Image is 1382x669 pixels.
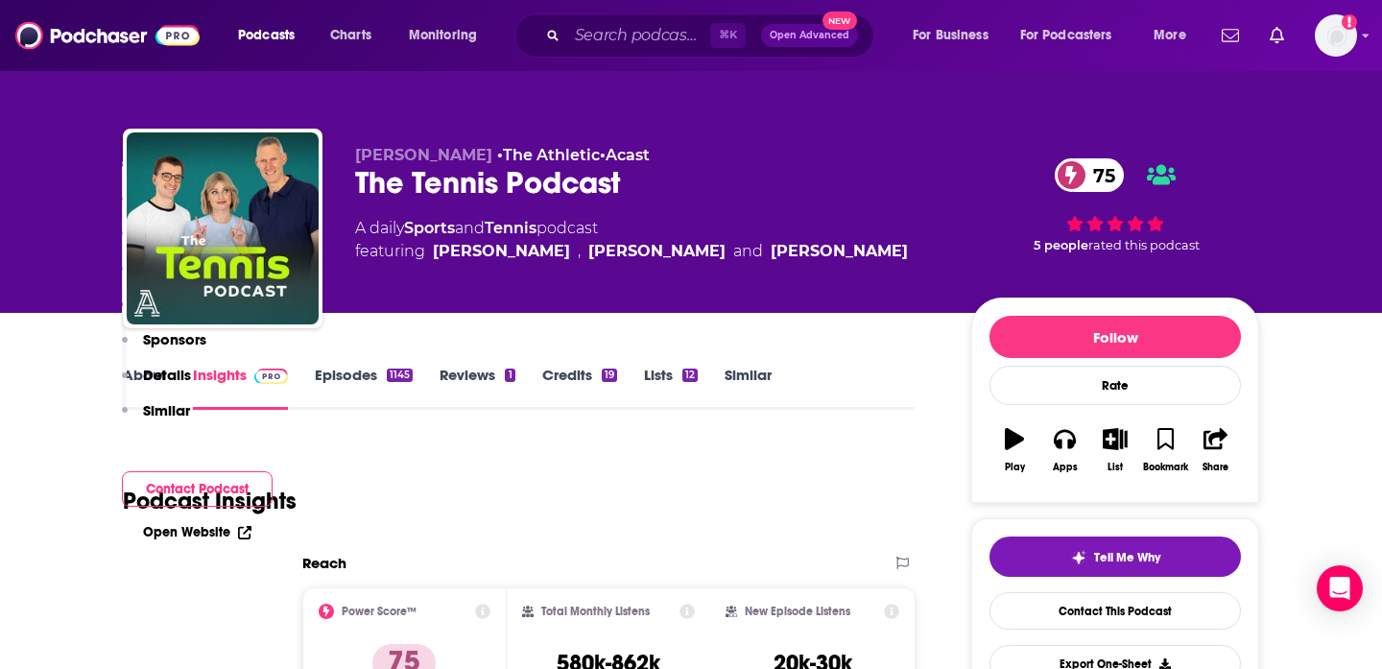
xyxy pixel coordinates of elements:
img: The Tennis Podcast [127,132,319,324]
span: For Podcasters [1020,22,1112,49]
button: List [1090,416,1140,485]
a: The Athletic [503,146,600,164]
div: 19 [602,369,617,382]
button: Share [1191,416,1241,485]
h2: New Episode Listens [745,605,850,618]
button: open menu [1008,20,1140,51]
div: List [1108,462,1123,473]
span: and [455,219,485,237]
span: Logged in as anyalola [1315,14,1357,57]
span: • [497,146,600,164]
a: Tennis [485,219,536,237]
button: Bookmark [1140,416,1190,485]
span: More [1154,22,1186,49]
a: Catherine Whitaker [771,240,908,263]
div: Open Intercom Messenger [1317,565,1363,611]
span: and [733,240,763,263]
button: Follow [989,316,1241,358]
span: Open Advanced [770,31,849,40]
span: Charts [330,22,371,49]
div: 12 [682,369,698,382]
span: 75 [1074,158,1125,192]
a: Sports [404,219,455,237]
span: featuring [355,240,908,263]
span: rated this podcast [1088,238,1200,252]
input: Search podcasts, credits, & more... [567,20,710,51]
span: Tell Me Why [1094,550,1160,565]
div: Search podcasts, credits, & more... [533,13,893,58]
a: Similar [725,366,772,410]
button: open menu [225,20,320,51]
img: tell me why sparkle [1071,550,1086,565]
span: , [578,240,581,263]
span: • [600,146,650,164]
button: Open AdvancedNew [761,24,858,47]
a: Episodes1145 [315,366,413,410]
div: Play [1005,462,1025,473]
div: 75 5 peoplerated this podcast [971,146,1259,265]
button: open menu [899,20,1013,51]
h2: Total Monthly Listens [541,605,650,618]
button: tell me why sparkleTell Me Why [989,537,1241,577]
span: For Business [913,22,989,49]
a: Contact This Podcast [989,592,1241,630]
h2: Power Score™ [342,605,417,618]
button: Similar [122,401,190,437]
a: Show notifications dropdown [1262,19,1292,52]
button: open menu [1140,20,1210,51]
div: A daily podcast [355,217,908,263]
h2: Reach [302,554,346,572]
button: Play [989,416,1039,485]
span: ⌘ K [710,23,746,48]
span: 5 people [1034,238,1088,252]
a: Acast [606,146,650,164]
p: Similar [143,401,190,419]
button: Show profile menu [1315,14,1357,57]
div: Bookmark [1143,462,1188,473]
img: User Profile [1315,14,1357,57]
p: Details [143,366,191,384]
span: [PERSON_NAME] [355,146,492,164]
a: David Law [588,240,726,263]
span: Podcasts [238,22,295,49]
span: New [822,12,857,30]
button: Details [122,366,191,401]
a: Show notifications dropdown [1214,19,1247,52]
div: 1145 [387,369,413,382]
svg: Add a profile image [1342,14,1357,30]
button: Apps [1039,416,1089,485]
a: 75 [1055,158,1125,192]
button: open menu [395,20,502,51]
div: Apps [1053,462,1078,473]
a: Matt Roberts [433,240,570,263]
span: Monitoring [409,22,477,49]
img: Podchaser - Follow, Share and Rate Podcasts [15,17,200,54]
a: Reviews1 [440,366,514,410]
a: Open Website [143,524,251,540]
div: Share [1203,462,1228,473]
a: Lists12 [644,366,698,410]
a: Charts [318,20,383,51]
button: Contact Podcast [122,471,273,507]
div: 1 [505,369,514,382]
div: Rate [989,366,1241,405]
a: Credits19 [542,366,617,410]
